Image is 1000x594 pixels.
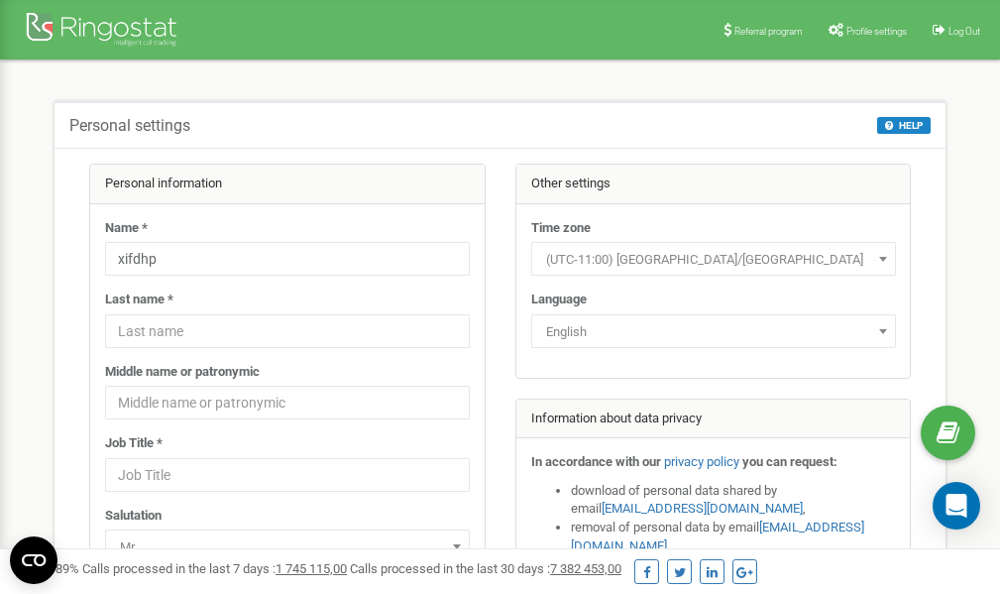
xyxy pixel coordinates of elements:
[846,26,907,37] span: Profile settings
[105,458,470,492] input: Job Title
[948,26,980,37] span: Log Out
[734,26,803,37] span: Referral program
[933,482,980,530] div: Open Intercom Messenger
[877,117,931,134] button: HELP
[531,314,896,348] span: English
[742,454,837,469] strong: you can request:
[105,434,163,453] label: Job Title *
[531,454,661,469] strong: In accordance with our
[112,534,463,561] span: Mr.
[602,501,803,516] a: [EMAIL_ADDRESS][DOMAIN_NAME]
[276,561,347,576] u: 1 745 115,00
[664,454,739,469] a: privacy policy
[516,165,911,204] div: Other settings
[105,314,470,348] input: Last name
[105,363,260,382] label: Middle name or patronymic
[571,519,896,555] li: removal of personal data by email ,
[105,386,470,419] input: Middle name or patronymic
[538,318,889,346] span: English
[105,507,162,526] label: Salutation
[105,242,470,276] input: Name
[531,291,587,309] label: Language
[69,117,190,135] h5: Personal settings
[105,219,148,238] label: Name *
[538,246,889,274] span: (UTC-11:00) Pacific/Midway
[90,165,485,204] div: Personal information
[571,482,896,519] li: download of personal data shared by email ,
[82,561,347,576] span: Calls processed in the last 7 days :
[350,561,621,576] span: Calls processed in the last 30 days :
[531,242,896,276] span: (UTC-11:00) Pacific/Midway
[10,536,57,584] button: Open CMP widget
[516,400,911,439] div: Information about data privacy
[550,561,621,576] u: 7 382 453,00
[105,530,470,563] span: Mr.
[531,219,591,238] label: Time zone
[105,291,173,309] label: Last name *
